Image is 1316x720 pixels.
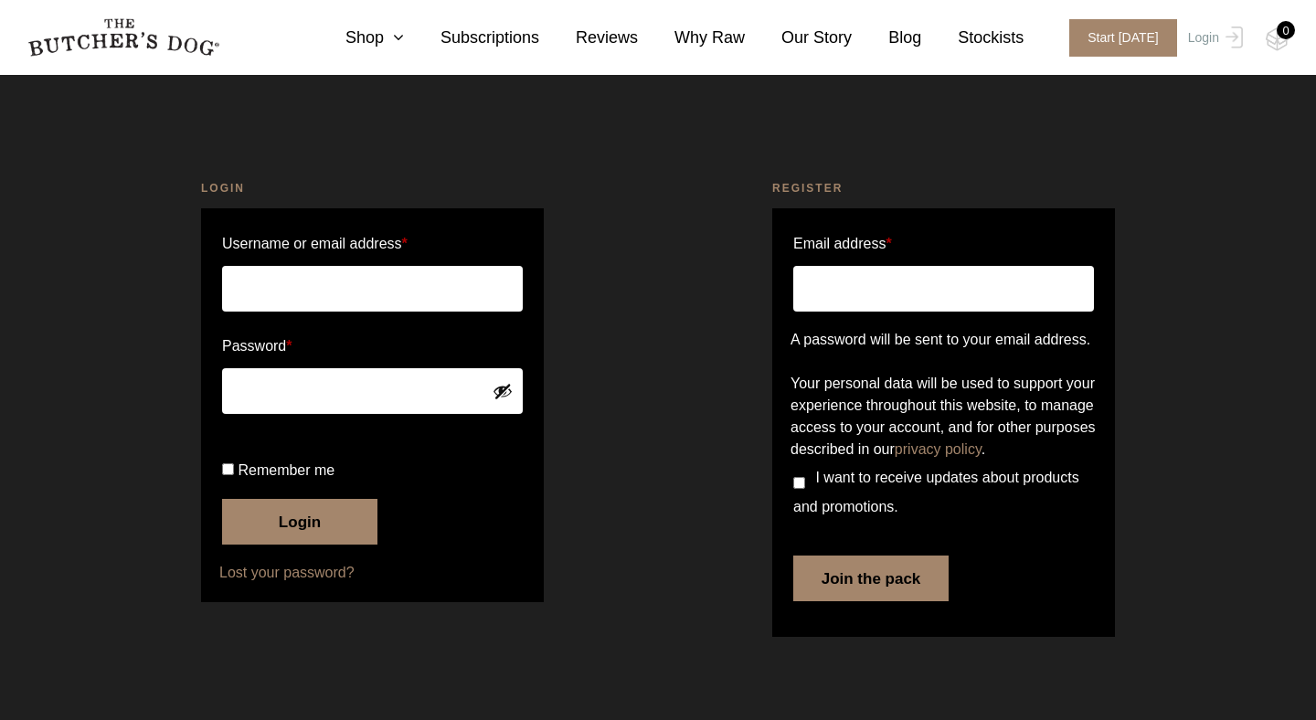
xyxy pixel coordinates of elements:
[791,329,1097,351] p: A password will be sent to your email address.
[1266,27,1289,51] img: TBD_Cart-Empty.png
[222,229,523,259] label: Username or email address
[539,26,638,50] a: Reviews
[745,26,852,50] a: Our Story
[921,26,1024,50] a: Stockists
[793,556,949,601] button: Join the pack
[238,462,334,478] span: Remember me
[222,499,377,545] button: Login
[1183,19,1243,57] a: Login
[493,381,513,401] button: Show password
[219,562,525,584] a: Lost your password?
[222,463,234,475] input: Remember me
[309,26,404,50] a: Shop
[638,26,745,50] a: Why Raw
[1069,19,1177,57] span: Start [DATE]
[201,179,544,197] h2: Login
[793,477,805,489] input: I want to receive updates about products and promotions.
[772,179,1115,197] h2: Register
[895,441,982,457] a: privacy policy
[1277,21,1295,39] div: 0
[404,26,539,50] a: Subscriptions
[793,470,1079,514] span: I want to receive updates about products and promotions.
[1051,19,1183,57] a: Start [DATE]
[791,373,1097,461] p: Your personal data will be used to support your experience throughout this website, to manage acc...
[852,26,921,50] a: Blog
[793,229,892,259] label: Email address
[222,332,523,361] label: Password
